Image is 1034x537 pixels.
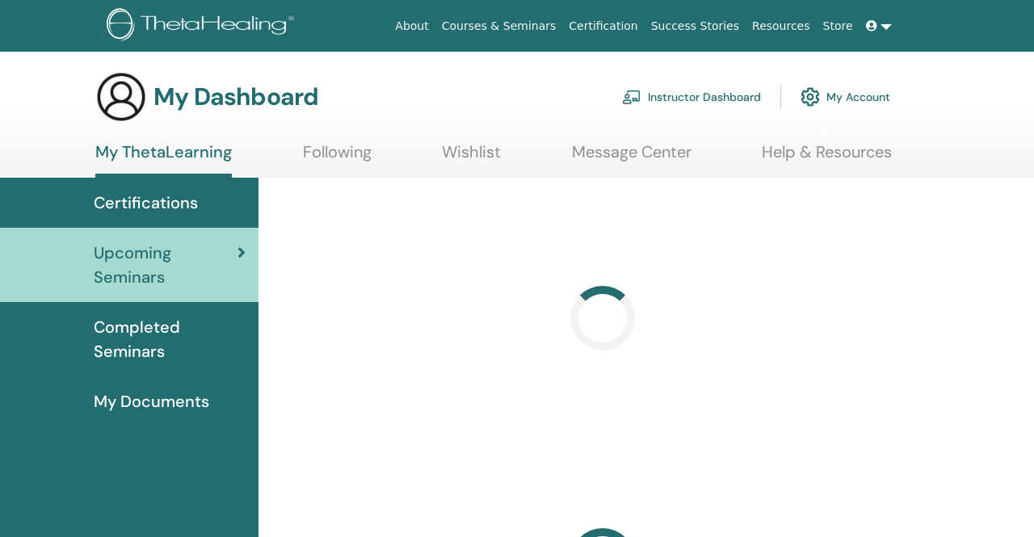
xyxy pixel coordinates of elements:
img: generic-user-icon.jpg [95,71,147,123]
a: My ThetaLearning [95,142,232,178]
a: About [389,11,435,41]
a: My Account [801,79,890,115]
span: Certifications [94,191,198,215]
a: Following [303,142,372,174]
a: Success Stories [645,11,746,41]
span: My Documents [94,389,209,413]
img: cog.svg [801,83,820,111]
a: Store [817,11,860,41]
img: chalkboard-teacher.svg [622,90,641,104]
a: Instructor Dashboard [622,79,761,115]
a: Wishlist [442,142,501,174]
a: Certification [562,11,644,41]
a: Resources [746,11,817,41]
a: Courses & Seminars [435,11,563,41]
h3: My Dashboard [153,82,318,111]
span: Completed Seminars [94,315,246,363]
a: Help & Resources [762,142,892,174]
img: logo.png [107,8,300,44]
span: Upcoming Seminars [94,241,237,289]
a: Message Center [572,142,691,174]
